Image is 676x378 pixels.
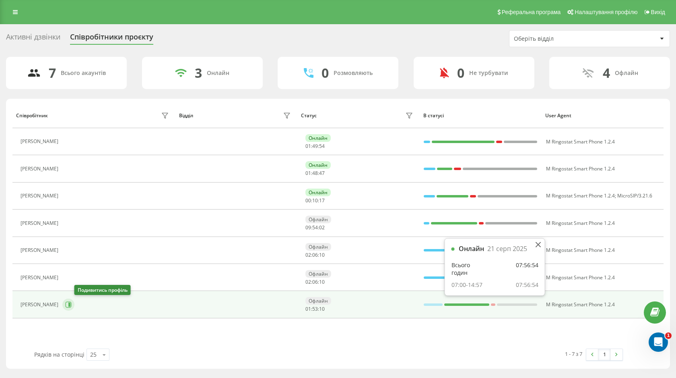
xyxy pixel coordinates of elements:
span: 02 [305,251,311,258]
span: 01 [305,143,311,150]
span: 48 [312,170,318,177]
span: M Ringostat Smart Phone 1.2.4 [546,301,615,308]
div: Онлайн [459,245,484,253]
span: Реферальна програма [502,9,561,15]
span: 1 [665,332,672,339]
div: : : [305,225,325,231]
span: Вихід [651,9,665,15]
span: 00 [305,197,311,204]
span: 02 [319,224,325,231]
span: 01 [305,170,311,177]
div: 07:00-14:57 [451,281,482,289]
span: 09 [305,224,311,231]
div: 0 [322,65,329,81]
div: Офлайн [305,243,331,251]
div: Офлайн [305,270,331,278]
span: 10 [312,197,318,204]
span: 06 [312,278,318,285]
div: Офлайн [305,297,331,305]
span: M Ringostat Smart Phone 1.2.4 [546,274,615,281]
div: Відділ [179,113,193,118]
div: 1 - 7 з 7 [565,350,582,358]
div: [PERSON_NAME] [21,166,60,172]
div: Співробітники проєкту [70,33,153,45]
div: Всього акаунтів [61,70,106,77]
span: 17 [319,197,325,204]
span: 54 [319,143,325,150]
span: Налаштування профілю [575,9,637,15]
div: Онлайн [207,70,229,77]
a: 1 [598,349,610,360]
span: M Ringostat Smart Phone 1.2.4 [546,192,615,199]
div: 07:56:54 [516,262,538,276]
div: Оберіть відділ [514,35,610,42]
div: Подивитись профіль [74,285,131,295]
span: 06 [312,251,318,258]
div: Всього годин [451,262,485,276]
div: Співробітник [16,113,48,118]
div: Онлайн [305,189,331,196]
div: Розмовляють [334,70,373,77]
div: : : [305,198,325,204]
span: Рядків на сторінці [34,351,84,358]
span: MicroSIP/3.21.6 [617,192,652,199]
div: 7 [49,65,56,81]
div: Не турбувати [469,70,508,77]
div: Статус [301,113,317,118]
span: 54 [312,224,318,231]
span: 01 [305,305,311,312]
div: Активні дзвінки [6,33,60,45]
div: [PERSON_NAME] [21,302,60,307]
div: 21 серп 2025 [487,245,527,253]
div: : : [305,306,325,312]
div: 0 [457,65,464,81]
div: [PERSON_NAME] [21,220,60,226]
div: [PERSON_NAME] [21,193,60,199]
div: [PERSON_NAME] [21,275,60,280]
div: : : [305,143,325,149]
div: [PERSON_NAME] [21,247,60,253]
div: 25 [90,351,97,359]
iframe: Intercom live chat [649,332,668,352]
div: User Agent [545,113,660,118]
div: : : [305,252,325,258]
div: : : [305,170,325,176]
span: 02 [305,278,311,285]
div: Офлайн [305,216,331,223]
div: Онлайн [305,161,331,169]
div: Онлайн [305,134,331,142]
span: 10 [319,305,325,312]
span: 53 [312,305,318,312]
div: В статусі [423,113,538,118]
div: 07:56:54 [516,281,538,289]
div: : : [305,279,325,285]
span: M Ringostat Smart Phone 1.2.4 [546,165,615,172]
span: 47 [319,170,325,177]
span: M Ringostat Smart Phone 1.2.4 [546,247,615,253]
div: [PERSON_NAME] [21,139,60,144]
span: 10 [319,278,325,285]
div: 4 [603,65,610,81]
div: 3 [195,65,202,81]
div: Офлайн [615,70,638,77]
span: M Ringostat Smart Phone 1.2.4 [546,138,615,145]
span: 10 [319,251,325,258]
span: M Ringostat Smart Phone 1.2.4 [546,220,615,226]
span: 49 [312,143,318,150]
